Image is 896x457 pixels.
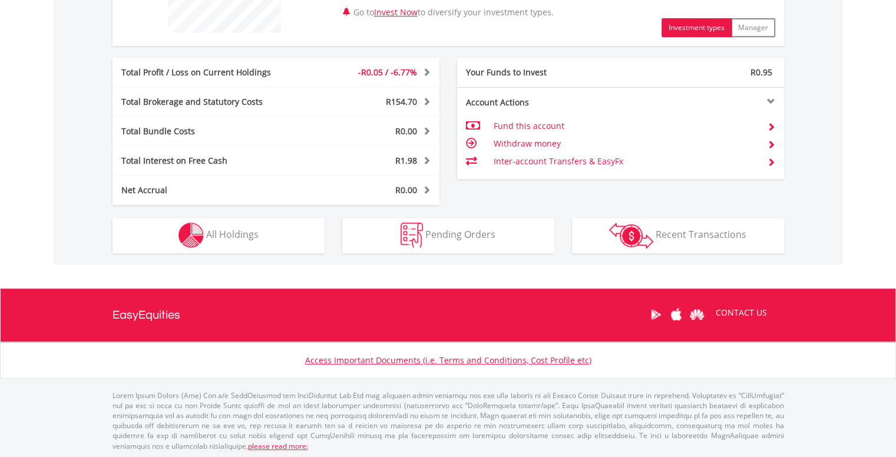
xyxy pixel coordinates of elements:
div: Net Accrual [113,184,303,196]
button: Recent Transactions [572,218,784,253]
a: Access Important Documents (i.e. Terms and Conditions, Cost Profile etc) [305,355,591,366]
span: Recent Transactions [656,228,746,241]
div: Total Brokerage and Statutory Costs [113,96,303,108]
span: All Holdings [206,228,259,241]
a: Huawei [687,296,707,333]
td: Fund this account [493,117,758,135]
button: Pending Orders [342,218,554,253]
img: pending_instructions-wht.png [401,223,423,248]
span: Pending Orders [425,228,495,241]
a: Apple [666,296,687,333]
a: Invest Now [374,6,418,18]
button: Investment types [662,18,732,37]
div: Total Profit / Loss on Current Holdings [113,67,303,78]
span: R0.00 [395,125,417,137]
button: Manager [731,18,775,37]
td: Inter-account Transfers & EasyFx [493,153,758,170]
button: All Holdings [113,218,325,253]
div: Total Interest on Free Cash [113,155,303,167]
span: R0.00 [395,184,417,196]
p: Lorem Ipsum Dolors (Ame) Con a/e SeddOeiusmod tem InciDiduntut Lab Etd mag aliquaen admin veniamq... [113,390,784,451]
span: R1.98 [395,155,417,166]
a: please read more: [248,441,308,451]
a: EasyEquities [113,289,180,342]
div: Your Funds to Invest [457,67,621,78]
a: CONTACT US [707,296,775,329]
img: transactions-zar-wht.png [609,223,653,249]
div: Account Actions [457,97,621,108]
img: holdings-wht.png [178,223,204,248]
span: -R0.05 / -6.77% [358,67,417,78]
a: Google Play [646,296,666,333]
span: R154.70 [386,96,417,107]
td: Withdraw money [493,135,758,153]
div: Total Bundle Costs [113,125,303,137]
span: R0.95 [750,67,772,78]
